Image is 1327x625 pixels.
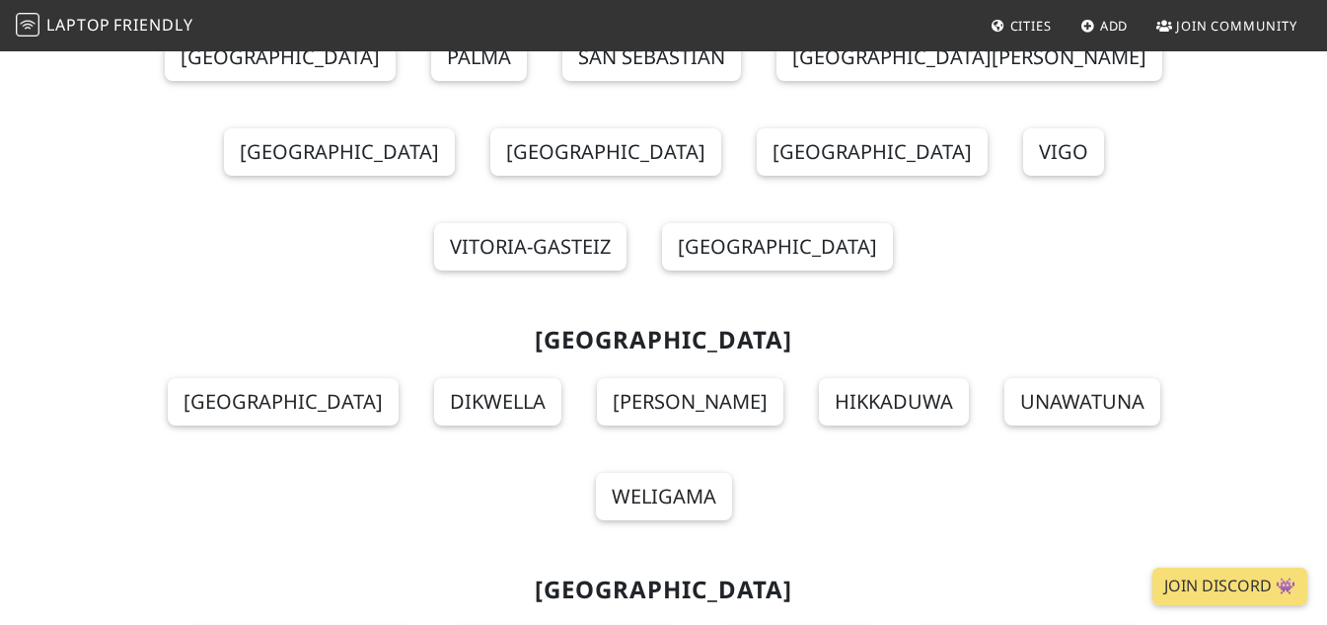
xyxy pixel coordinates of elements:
[16,9,193,43] a: LaptopFriendly LaptopFriendly
[1152,568,1307,605] a: Join Discord 👾
[1072,8,1137,43] a: Add
[597,378,783,426] a: [PERSON_NAME]
[819,378,969,426] a: Hikkaduwa
[113,326,1215,354] h2: [GEOGRAPHIC_DATA]
[490,128,721,176] a: [GEOGRAPHIC_DATA]
[757,128,988,176] a: [GEOGRAPHIC_DATA]
[168,378,399,426] a: [GEOGRAPHIC_DATA]
[165,34,396,81] a: [GEOGRAPHIC_DATA]
[1148,8,1305,43] a: Join Community
[562,34,741,81] a: San Sebastian
[434,378,561,426] a: Dikwella
[434,223,627,271] a: Vitoria-Gasteiz
[596,473,732,520] a: Weligama
[1010,17,1052,35] span: Cities
[224,128,455,176] a: [GEOGRAPHIC_DATA]
[113,14,192,36] span: Friendly
[431,34,527,81] a: Palma
[1100,17,1129,35] span: Add
[983,8,1060,43] a: Cities
[113,576,1215,604] h2: [GEOGRAPHIC_DATA]
[1004,378,1160,426] a: Unawatuna
[1176,17,1297,35] span: Join Community
[662,223,893,271] a: [GEOGRAPHIC_DATA]
[46,14,111,36] span: Laptop
[1023,128,1104,176] a: Vigo
[16,13,39,37] img: LaptopFriendly
[776,34,1162,81] a: [GEOGRAPHIC_DATA][PERSON_NAME]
